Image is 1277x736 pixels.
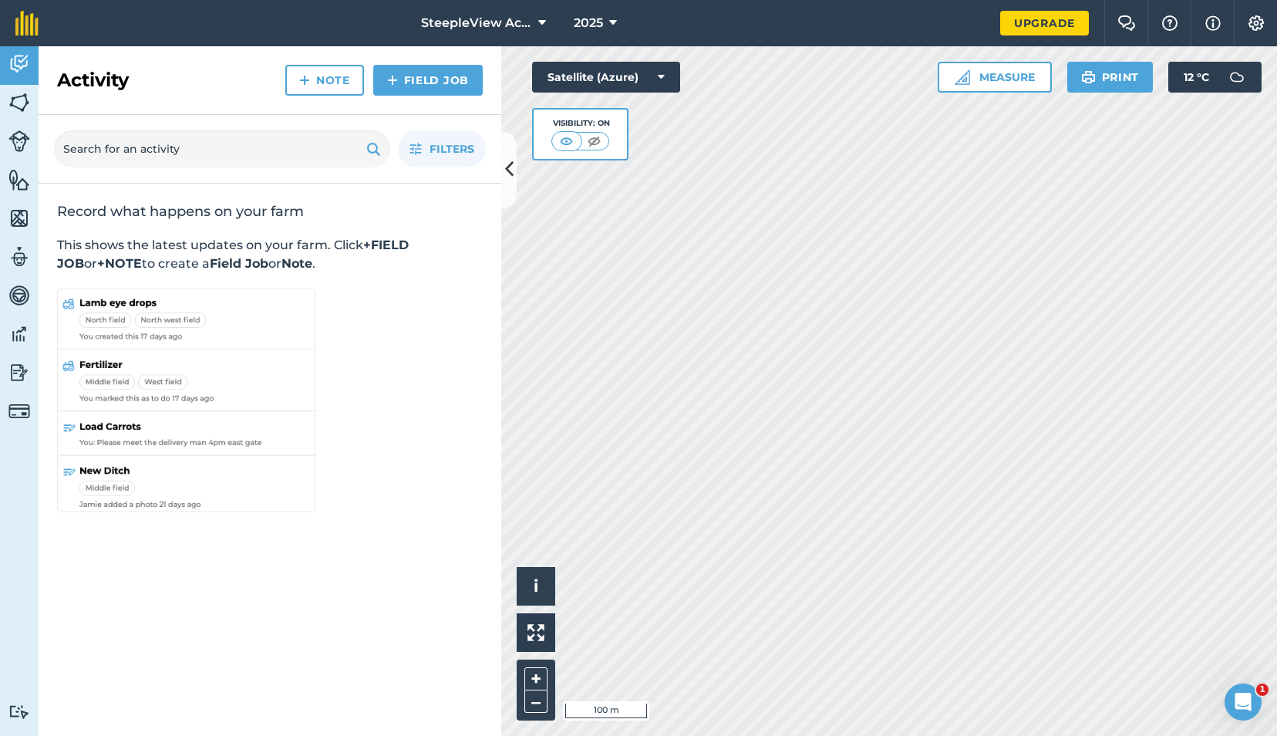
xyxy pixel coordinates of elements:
img: svg+xml;base64,PHN2ZyB4bWxucz0iaHR0cDovL3d3dy53My5vcmcvMjAwMC9zdmciIHdpZHRoPSIxNCIgaGVpZ2h0PSIyNC... [387,71,398,89]
img: svg+xml;base64,PHN2ZyB4bWxucz0iaHR0cDovL3d3dy53My5vcmcvMjAwMC9zdmciIHdpZHRoPSIxNCIgaGVpZ2h0PSIyNC... [299,71,310,89]
button: 12 °C [1168,62,1262,93]
img: Ruler icon [955,69,970,85]
img: svg+xml;base64,PD94bWwgdmVyc2lvbj0iMS4wIiBlbmNvZGluZz0idXRmLTgiPz4KPCEtLSBHZW5lcmF0b3I6IEFkb2JlIE... [8,400,30,422]
a: Note [285,65,364,96]
span: Filters [430,140,474,157]
strong: Field Job [210,256,268,271]
button: Filters [398,130,486,167]
span: 12 ° C [1184,62,1209,93]
img: A question mark icon [1161,15,1179,31]
img: svg+xml;base64,PHN2ZyB4bWxucz0iaHR0cDovL3d3dy53My5vcmcvMjAwMC9zdmciIHdpZHRoPSI1MCIgaGVpZ2h0PSI0MC... [557,133,576,149]
img: svg+xml;base64,PD94bWwgdmVyc2lvbj0iMS4wIiBlbmNvZGluZz0idXRmLTgiPz4KPCEtLSBHZW5lcmF0b3I6IEFkb2JlIE... [8,322,30,346]
a: Upgrade [1000,11,1089,35]
p: This shows the latest updates on your farm. Click or to create a or . [57,236,483,273]
span: 1 [1256,684,1269,696]
img: svg+xml;base64,PHN2ZyB4bWxucz0iaHR0cDovL3d3dy53My5vcmcvMjAwMC9zdmciIHdpZHRoPSIxOSIgaGVpZ2h0PSIyNC... [366,140,381,158]
img: svg+xml;base64,PHN2ZyB4bWxucz0iaHR0cDovL3d3dy53My5vcmcvMjAwMC9zdmciIHdpZHRoPSI1NiIgaGVpZ2h0PSI2MC... [8,91,30,114]
span: i [534,576,538,596]
img: svg+xml;base64,PD94bWwgdmVyc2lvbj0iMS4wIiBlbmNvZGluZz0idXRmLTgiPz4KPCEtLSBHZW5lcmF0b3I6IEFkb2JlIE... [1221,62,1252,93]
img: svg+xml;base64,PHN2ZyB4bWxucz0iaHR0cDovL3d3dy53My5vcmcvMjAwMC9zdmciIHdpZHRoPSIxNyIgaGVpZ2h0PSIxNy... [1205,14,1221,32]
img: svg+xml;base64,PD94bWwgdmVyc2lvbj0iMS4wIiBlbmNvZGluZz0idXRmLTgiPz4KPCEtLSBHZW5lcmF0b3I6IEFkb2JlIE... [8,245,30,268]
strong: Note [281,256,312,271]
img: Four arrows, one pointing top left, one top right, one bottom right and the last bottom left [527,624,544,641]
img: Two speech bubbles overlapping with the left bubble in the forefront [1117,15,1136,31]
img: svg+xml;base64,PHN2ZyB4bWxucz0iaHR0cDovL3d3dy53My5vcmcvMjAwMC9zdmciIHdpZHRoPSI1NiIgaGVpZ2h0PSI2MC... [8,207,30,230]
button: Satellite (Azure) [532,62,680,93]
h2: Record what happens on your farm [57,202,483,221]
button: – [524,690,548,713]
img: A cog icon [1247,15,1265,31]
a: Field Job [373,65,483,96]
img: fieldmargin Logo [15,11,39,35]
img: svg+xml;base64,PHN2ZyB4bWxucz0iaHR0cDovL3d3dy53My5vcmcvMjAwMC9zdmciIHdpZHRoPSIxOSIgaGVpZ2h0PSIyNC... [1081,68,1096,86]
img: svg+xml;base64,PD94bWwgdmVyc2lvbj0iMS4wIiBlbmNvZGluZz0idXRmLTgiPz4KPCEtLSBHZW5lcmF0b3I6IEFkb2JlIE... [8,52,30,76]
input: Search for an activity [54,130,390,167]
span: 2025 [574,14,603,32]
button: Measure [938,62,1052,93]
strong: +NOTE [97,256,142,271]
button: i [517,567,555,606]
img: svg+xml;base64,PD94bWwgdmVyc2lvbj0iMS4wIiBlbmNvZGluZz0idXRmLTgiPz4KPCEtLSBHZW5lcmF0b3I6IEFkb2JlIE... [8,361,30,384]
button: + [524,667,548,690]
img: svg+xml;base64,PD94bWwgdmVyc2lvbj0iMS4wIiBlbmNvZGluZz0idXRmLTgiPz4KPCEtLSBHZW5lcmF0b3I6IEFkb2JlIE... [8,704,30,719]
img: svg+xml;base64,PHN2ZyB4bWxucz0iaHR0cDovL3d3dy53My5vcmcvMjAwMC9zdmciIHdpZHRoPSI1NiIgaGVpZ2h0PSI2MC... [8,168,30,191]
iframe: Intercom live chat [1225,684,1262,721]
img: svg+xml;base64,PHN2ZyB4bWxucz0iaHR0cDovL3d3dy53My5vcmcvMjAwMC9zdmciIHdpZHRoPSI1MCIgaGVpZ2h0PSI0MC... [585,133,604,149]
div: Visibility: On [551,117,610,130]
span: SteepleView Acres [421,14,532,32]
button: Print [1067,62,1154,93]
h2: Activity [57,68,129,93]
img: svg+xml;base64,PD94bWwgdmVyc2lvbj0iMS4wIiBlbmNvZGluZz0idXRmLTgiPz4KPCEtLSBHZW5lcmF0b3I6IEFkb2JlIE... [8,284,30,307]
img: svg+xml;base64,PD94bWwgdmVyc2lvbj0iMS4wIiBlbmNvZGluZz0idXRmLTgiPz4KPCEtLSBHZW5lcmF0b3I6IEFkb2JlIE... [8,130,30,152]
